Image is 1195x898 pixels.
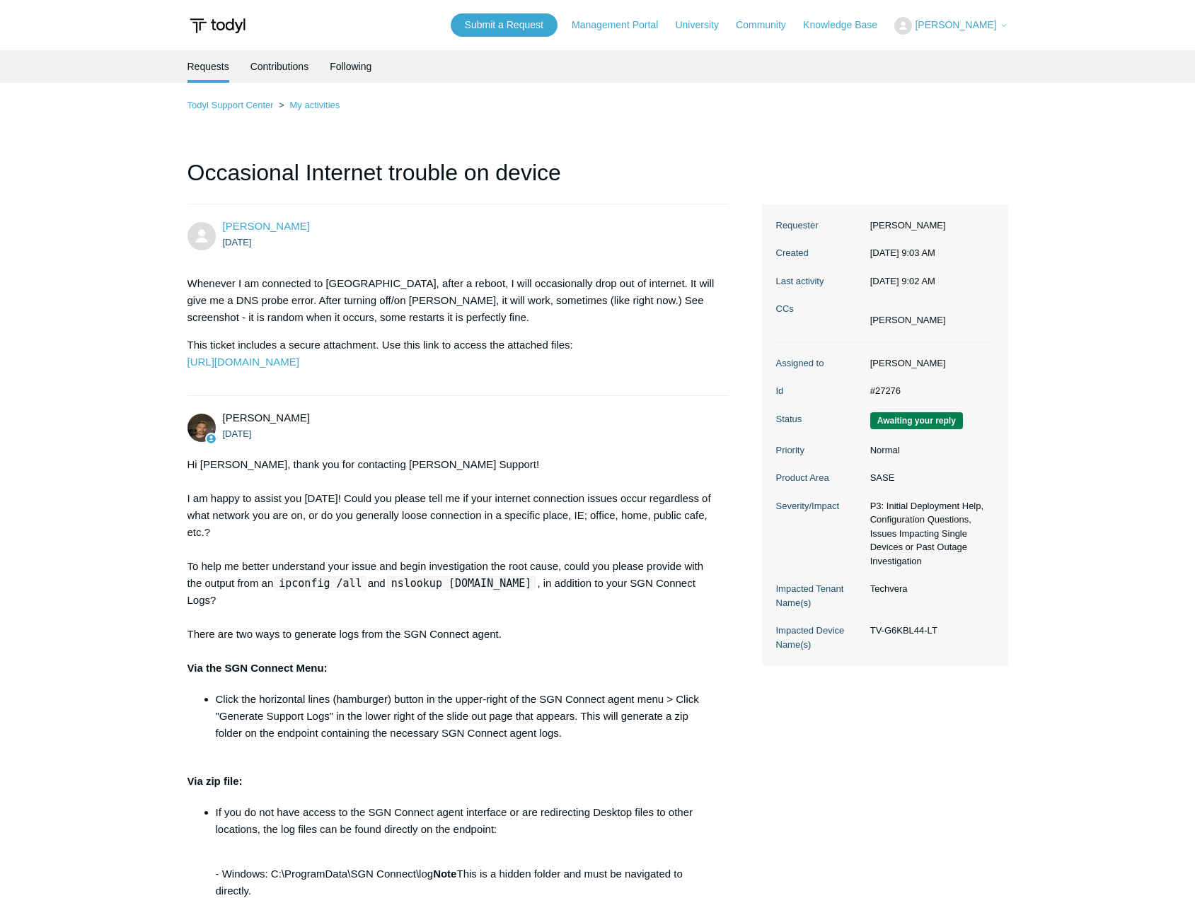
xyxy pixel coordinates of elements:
dt: Severity/Impact [776,499,863,513]
a: [PERSON_NAME] [223,220,310,232]
dd: [PERSON_NAME] [863,218,994,233]
dt: Status [776,412,863,426]
dt: Impacted Tenant Name(s) [776,582,863,610]
li: Click the horizontal lines (hamburger) button in the upper-right of the SGN Connect agent menu > ... [216,691,715,742]
strong: Via zip file: [187,775,243,787]
dd: #27276 [863,384,994,398]
h1: Occasional Internet trouble on device [187,156,729,204]
strong: Note [433,868,456,880]
dt: Product Area [776,471,863,485]
time: 08/11/2025, 10:16 [223,428,252,439]
a: Following [330,50,371,83]
strong: Via the SGN Connect Menu: [187,662,328,674]
time: 08/11/2025, 09:03 [223,237,252,247]
dt: Id [776,384,863,398]
dt: Last activity [776,274,863,288]
a: [URL][DOMAIN_NAME] [187,356,299,368]
time: 08/16/2025, 09:02 [870,276,935,286]
span: Mitchell Glover [223,220,310,232]
dt: Created [776,246,863,260]
span: Andy Paull [223,412,310,424]
li: Todyl Support Center [187,100,277,110]
dt: Impacted Device Name(s) [776,624,863,651]
li: Leland Turnipseed [870,313,946,327]
a: Community [736,18,800,33]
p: This ticket includes a secure attachment. Use this link to access the attached files: [187,337,715,371]
a: My activities [289,100,340,110]
code: ipconfig /all [275,576,366,590]
dd: [PERSON_NAME] [863,356,994,371]
dt: Assigned to [776,356,863,371]
a: University [675,18,732,33]
dd: TV-G6KBL44-LT [863,624,994,638]
code: nslookup [DOMAIN_NAME] [387,576,536,590]
p: If you do not have access to the SGN Connect agent interface or are redirecting Desktop files to ... [216,804,715,838]
dd: SASE [863,471,994,485]
a: Contributions [250,50,309,83]
a: Submit a Request [451,13,558,37]
a: Management Portal [572,18,672,33]
a: Todyl Support Center [187,100,274,110]
time: 08/11/2025, 09:03 [870,247,935,258]
span: [PERSON_NAME] [915,19,996,30]
dt: CCs [776,302,863,316]
p: Whenever I am connected to [GEOGRAPHIC_DATA], after a reboot, I will occasionally drop out of int... [187,275,715,326]
img: Todyl Support Center Help Center home page [187,13,248,39]
dt: Priority [776,443,863,457]
dd: P3: Initial Deployment Help, Configuration Questions, Issues Impacting Single Devices or Past Out... [863,499,994,568]
span: We are waiting for you to respond [870,412,963,429]
button: [PERSON_NAME] [894,17,1008,35]
li: Requests [187,50,229,83]
dt: Requester [776,218,863,233]
a: Knowledge Base [803,18,891,33]
dd: Techvera [863,582,994,596]
dd: Normal [863,443,994,457]
li: My activities [276,100,340,110]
